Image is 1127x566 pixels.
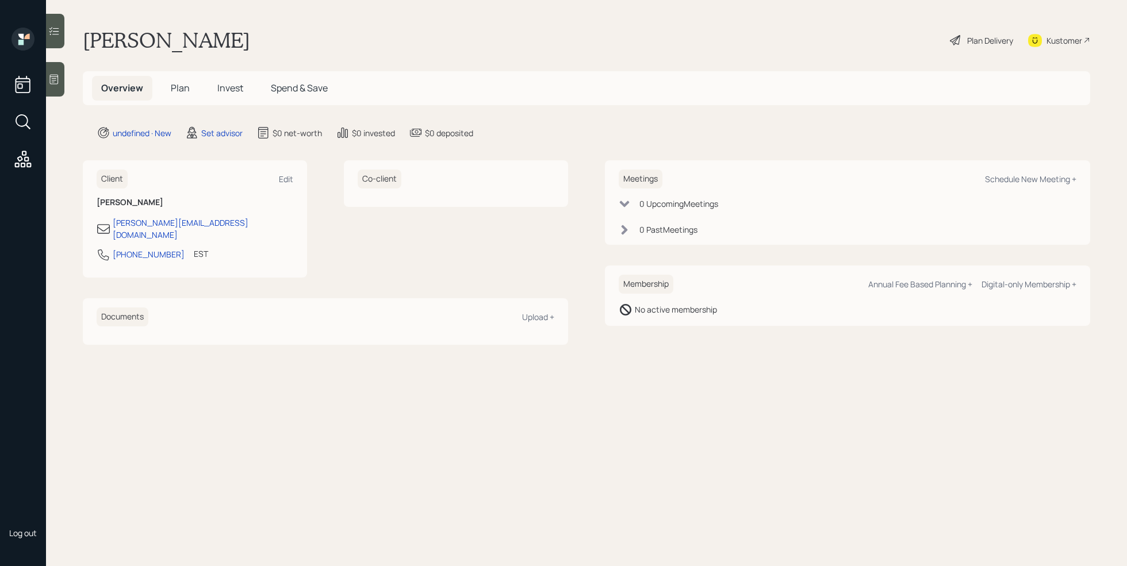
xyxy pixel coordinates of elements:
span: Invest [217,82,243,94]
div: Kustomer [1046,34,1082,47]
div: [PHONE_NUMBER] [113,248,185,260]
div: Plan Delivery [967,34,1013,47]
div: $0 net-worth [273,127,322,139]
div: Digital-only Membership + [982,279,1076,290]
div: 0 Past Meeting s [639,224,697,236]
div: Upload + [522,311,554,322]
img: retirable_logo.png [11,491,34,514]
span: Spend & Save [271,82,328,94]
h6: Co-client [358,170,401,188]
h6: Documents [97,307,148,326]
div: No active membership [635,303,717,315]
div: $0 deposited [425,127,473,139]
span: Overview [101,82,143,94]
div: undefined · New [113,127,171,139]
div: 0 Upcoming Meeting s [639,198,718,210]
div: $0 invested [352,127,395,139]
h6: Client [97,170,128,188]
div: Log out [9,528,37,538]
div: Schedule New Meeting + [985,174,1076,184]
h6: [PERSON_NAME] [97,198,293,207]
span: Plan [171,82,190,94]
div: Set advisor [201,127,243,139]
h1: [PERSON_NAME] [83,28,250,53]
div: EST [194,248,208,260]
div: [PERSON_NAME][EMAIL_ADDRESS][DOMAIN_NAME] [113,217,293,241]
h6: Membership [619,275,673,294]
div: Edit [279,174,293,184]
div: Annual Fee Based Planning + [868,279,972,290]
h6: Meetings [619,170,662,188]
